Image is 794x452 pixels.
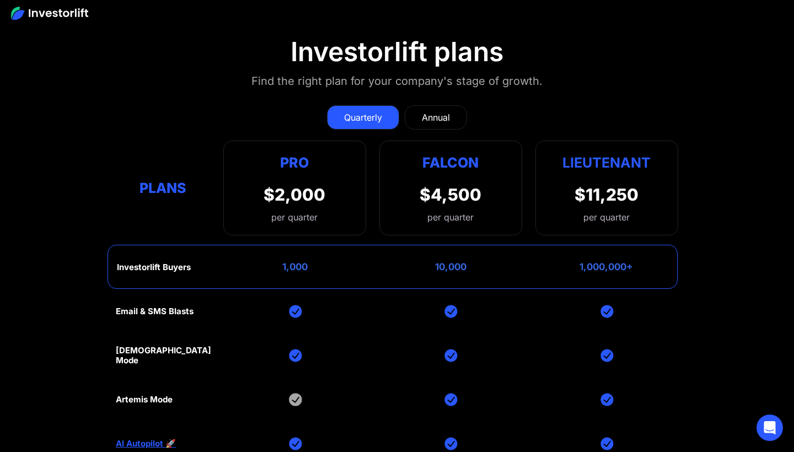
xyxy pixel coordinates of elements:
[583,211,630,224] div: per quarter
[575,185,639,205] div: $11,250
[116,346,211,365] div: [DEMOGRAPHIC_DATA] Mode
[562,154,651,171] strong: Lieutenant
[116,306,194,316] div: Email & SMS Blasts
[264,211,325,224] div: per quarter
[264,152,325,174] div: Pro
[344,111,382,124] div: Quarterly
[291,36,503,68] div: Investorlift plans
[117,262,191,272] div: Investorlift Buyers
[116,439,176,449] a: AI Autopilot 🚀
[116,177,210,198] div: Plans
[757,415,783,441] div: Open Intercom Messenger
[282,261,308,272] div: 1,000
[435,261,466,272] div: 10,000
[251,72,543,90] div: Find the right plan for your company's stage of growth.
[116,395,173,405] div: Artemis Mode
[580,261,633,272] div: 1,000,000+
[264,185,325,205] div: $2,000
[422,111,450,124] div: Annual
[422,152,479,174] div: Falcon
[420,185,481,205] div: $4,500
[427,211,474,224] div: per quarter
